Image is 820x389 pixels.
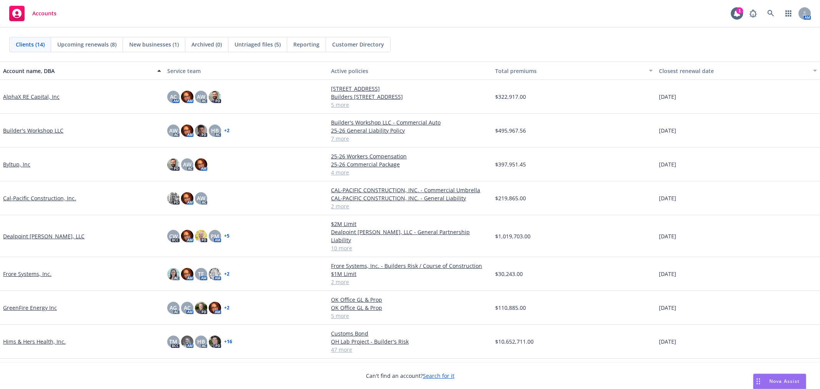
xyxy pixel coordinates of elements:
a: 5 more [331,312,489,320]
span: TF [198,270,204,278]
div: Active policies [331,67,489,75]
a: OK Office GL & Prop [331,304,489,312]
a: + 2 [224,306,230,310]
a: $1M Limit [331,270,489,278]
a: + 5 [224,234,230,238]
img: photo [181,91,193,103]
button: Service team [164,62,328,80]
img: photo [195,158,207,171]
a: AlphaX RE Capital, Inc [3,93,60,101]
span: [DATE] [659,194,676,202]
img: photo [167,268,180,280]
a: 7 more [331,135,489,143]
a: 25-26 Commercial Package [331,160,489,168]
img: photo [167,192,180,204]
span: Upcoming renewals (8) [57,40,116,48]
span: Can't find an account? [366,372,454,380]
span: Clients (14) [16,40,45,48]
a: 4 more [331,168,489,176]
a: Customs Bond [331,329,489,337]
span: PM [211,232,219,240]
span: [DATE] [659,337,676,346]
span: $10,652,711.00 [495,337,534,346]
span: $322,917.00 [495,93,526,101]
span: AC [170,93,177,101]
a: $2M Limit [331,220,489,228]
a: 10 more [331,244,489,252]
a: Dealpoint [PERSON_NAME], LLC - General Partnership Liability [331,228,489,244]
span: Nova Assist [769,378,800,384]
img: photo [181,336,193,348]
img: photo [181,268,193,280]
span: CW [169,232,178,240]
span: $397,951.45 [495,160,526,168]
a: Dealpoint [PERSON_NAME], LLC [3,232,85,240]
span: AW [169,126,178,135]
div: Drag to move [753,374,763,389]
img: photo [195,125,207,137]
a: Builders [STREET_ADDRESS] [331,93,489,101]
span: [DATE] [659,232,676,240]
span: HB [211,126,219,135]
a: OK Office GL & Prop [331,296,489,304]
span: [DATE] [659,270,676,278]
button: Active policies [328,62,492,80]
div: Account name, DBA [3,67,153,75]
a: + 16 [224,339,232,344]
img: photo [209,302,221,314]
span: Reporting [293,40,319,48]
img: photo [167,158,180,171]
span: Accounts [32,10,57,17]
span: [DATE] [659,304,676,312]
span: $110,885.00 [495,304,526,312]
a: Report a Bug [745,6,761,21]
span: TM [169,337,177,346]
span: Customer Directory [332,40,384,48]
img: photo [181,125,193,137]
a: Hims & Hers Health, Inc. [3,337,66,346]
img: photo [209,268,221,280]
a: + 2 [224,272,230,276]
a: Byltup, Inc [3,160,30,168]
span: AW [197,93,205,101]
div: Closest renewal date [659,67,808,75]
a: Builder's Workshop LLC - Commercial Auto [331,118,489,126]
a: Accounts [6,3,60,24]
div: 1 [736,7,743,14]
span: AG [170,304,177,312]
img: photo [181,230,193,242]
a: CAL-PACIFIC CONSTRUCTION, INC. - General Liability [331,194,489,202]
div: Total premiums [495,67,645,75]
img: photo [181,192,193,204]
span: $495,967.56 [495,126,526,135]
span: $1,019,703.00 [495,232,531,240]
span: [DATE] [659,126,676,135]
a: OH Lab Project - Builder's Risk [331,337,489,346]
span: $219,865.00 [495,194,526,202]
a: Frore Systems, Inc. [3,270,52,278]
span: HB [197,337,205,346]
a: 25-26 Workers Compensation [331,152,489,160]
span: $30,243.00 [495,270,523,278]
button: Total premiums [492,62,656,80]
button: Closest renewal date [656,62,820,80]
span: [DATE] [659,93,676,101]
span: AC [184,304,191,312]
a: 5 more [331,101,489,109]
a: 25-26 General Liability Policy [331,126,489,135]
span: AW [197,194,205,202]
a: Builder's Workshop LLC [3,126,63,135]
a: 47 more [331,346,489,354]
span: [DATE] [659,160,676,168]
span: New businesses (1) [129,40,179,48]
span: AW [183,160,191,168]
a: Switch app [781,6,796,21]
img: photo [209,336,221,348]
a: GreenFire Energy Inc [3,304,57,312]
